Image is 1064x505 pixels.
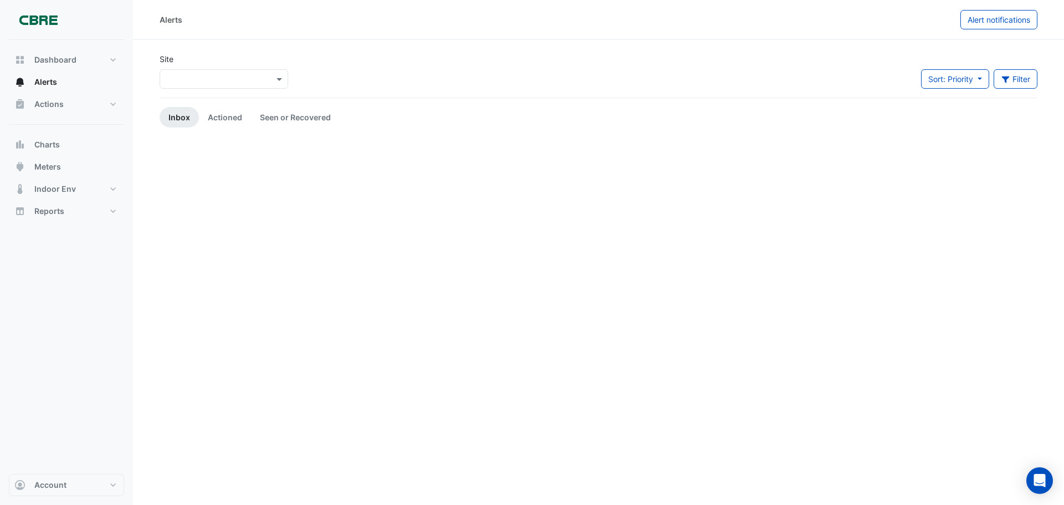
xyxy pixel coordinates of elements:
[9,134,124,156] button: Charts
[9,474,124,496] button: Account
[34,99,64,110] span: Actions
[34,76,57,88] span: Alerts
[160,107,199,127] a: Inbox
[34,139,60,150] span: Charts
[34,161,61,172] span: Meters
[921,69,989,89] button: Sort: Priority
[34,54,76,65] span: Dashboard
[1026,467,1053,494] div: Open Intercom Messenger
[14,54,25,65] app-icon: Dashboard
[14,99,25,110] app-icon: Actions
[928,74,973,84] span: Sort: Priority
[14,161,25,172] app-icon: Meters
[9,71,124,93] button: Alerts
[14,139,25,150] app-icon: Charts
[14,206,25,217] app-icon: Reports
[160,14,182,25] div: Alerts
[251,107,340,127] a: Seen or Recovered
[9,93,124,115] button: Actions
[34,206,64,217] span: Reports
[160,53,173,65] label: Site
[9,49,124,71] button: Dashboard
[9,178,124,200] button: Indoor Env
[13,9,63,31] img: Company Logo
[34,183,76,195] span: Indoor Env
[14,183,25,195] app-icon: Indoor Env
[9,200,124,222] button: Reports
[968,15,1030,24] span: Alert notifications
[34,480,66,491] span: Account
[960,10,1037,29] button: Alert notifications
[994,69,1038,89] button: Filter
[14,76,25,88] app-icon: Alerts
[9,156,124,178] button: Meters
[199,107,251,127] a: Actioned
